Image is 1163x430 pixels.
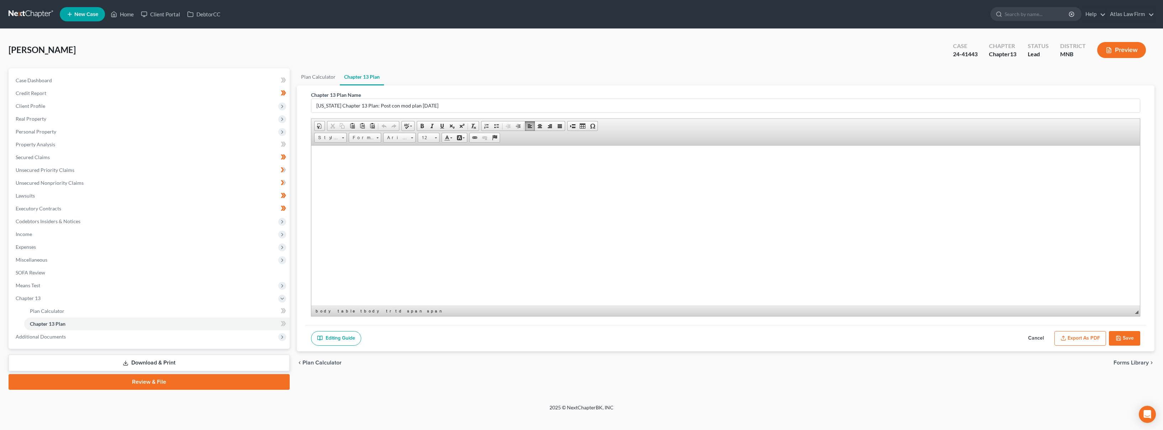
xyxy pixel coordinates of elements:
span: Plan Calculator [30,308,64,314]
span: Expenses [16,244,36,250]
a: Paste [347,121,357,131]
span: Plan Calculator [302,360,342,366]
span: Secured Claims [16,154,50,160]
span: Chapter 13 [16,295,41,301]
a: Credit Report [10,87,290,100]
a: Anchor [490,133,500,142]
div: Chapter [989,50,1016,58]
a: Insert/Remove Bulleted List [491,121,501,131]
span: Property Analysis [16,141,55,147]
a: Subscript [447,121,457,131]
a: span element [406,308,425,315]
a: Unsecured Priority Claims [10,164,290,177]
a: Property Analysis [10,138,290,151]
iframe: Rich Text Editor, document-ckeditor [311,146,1140,306]
span: New Case [74,12,98,17]
span: Real Property [16,116,46,122]
a: Chapter 13 Plan [340,68,384,85]
a: Insert/Remove Numbered List [481,121,491,131]
a: Case Dashboard [10,74,290,87]
a: Underline [437,121,447,131]
a: Justify [555,121,565,131]
button: Cancel [1020,331,1052,346]
a: Secured Claims [10,151,290,164]
span: Income [16,231,32,237]
span: [PERSON_NAME] [9,44,76,55]
input: Enter name... [311,99,1140,112]
a: Insert Page Break for Printing [568,121,578,131]
a: Executory Contracts [10,202,290,215]
a: Italic [427,121,437,131]
a: Document Properties [315,121,325,131]
a: Copy [337,121,347,131]
a: Review & File [9,374,290,390]
i: chevron_right [1149,360,1154,366]
a: Insert Special Character [588,121,598,131]
a: Paste from Word [367,121,377,131]
span: Miscellaneous [16,257,47,263]
a: Plan Calculator [297,68,340,85]
a: Center [535,121,545,131]
a: Align Right [545,121,555,131]
a: Client Portal [137,8,184,21]
div: Chapter [989,42,1016,50]
span: 13 [1010,51,1016,57]
a: Paste as plain text [357,121,367,131]
span: Format [349,133,374,142]
button: Export as PDF [1054,331,1106,346]
div: Open Intercom Messenger [1139,406,1156,423]
span: SOFA Review [16,269,45,276]
label: Chapter 13 Plan Name [311,91,361,99]
button: Preview [1097,42,1146,58]
span: Chapter 13 Plan [30,321,65,327]
a: 12 [418,133,440,143]
a: Format [349,133,381,143]
div: Case [953,42,978,50]
a: Unlink [480,133,490,142]
a: Unsecured Nonpriority Claims [10,177,290,189]
a: Text Color [442,133,454,142]
div: MNB [1060,50,1086,58]
a: tr element [385,308,393,315]
a: Chapter 13 Plan [24,318,290,330]
span: Arial [384,133,409,142]
span: Codebtors Insiders & Notices [16,218,80,224]
a: Table [578,121,588,131]
a: Styles [314,133,347,143]
a: Decrease Indent [503,121,513,131]
span: Additional Documents [16,334,66,340]
a: Link [470,133,480,142]
a: Align Left [525,121,535,131]
a: Superscript [457,121,467,131]
button: chevron_left Plan Calculator [297,360,342,366]
span: Case Dashboard [16,77,52,83]
a: Cut [327,121,337,131]
div: 24-41443 [953,50,978,58]
span: Personal Property [16,129,56,135]
a: table element [336,308,358,315]
span: Lawsuits [16,193,35,199]
a: Help [1082,8,1106,21]
a: Download & Print [9,355,290,371]
span: 12 [418,133,432,142]
button: Forms Library chevron_right [1114,360,1154,366]
div: District [1060,42,1086,50]
span: Means Test [16,282,40,288]
a: SOFA Review [10,266,290,279]
a: Arial [383,133,416,143]
span: Unsecured Priority Claims [16,167,74,173]
a: Editing Guide [311,331,361,346]
a: td element [394,308,405,315]
a: tbody element [359,308,384,315]
span: Styles [315,133,340,142]
button: Save [1109,331,1140,346]
a: Home [107,8,137,21]
span: Forms Library [1114,360,1149,366]
div: Status [1028,42,1049,50]
span: Unsecured Nonpriority Claims [16,180,84,186]
a: Spell Checker [402,121,414,131]
input: Search by name... [1005,7,1070,21]
span: Client Profile [16,103,45,109]
a: Atlas Law Firm [1106,8,1154,21]
div: Lead [1028,50,1049,58]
